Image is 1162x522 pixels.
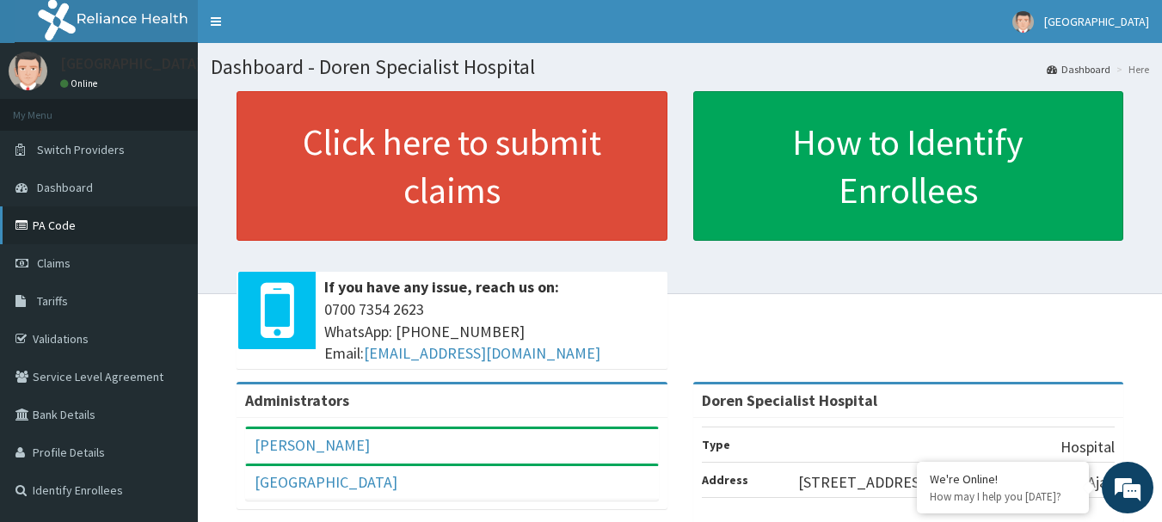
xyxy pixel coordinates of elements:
span: Claims [37,255,71,271]
span: Dashboard [37,180,93,195]
a: Online [60,77,101,89]
strong: Doren Specialist Hospital [702,390,877,410]
p: [GEOGRAPHIC_DATA] [60,56,202,71]
b: If you have any issue, reach us on: [324,277,559,297]
p: Hospital [1061,436,1115,458]
h1: Dashboard - Doren Specialist Hospital [211,56,1149,78]
span: Switch Providers [37,142,125,157]
span: Tariffs [37,293,68,309]
b: Administrators [245,390,349,410]
span: [GEOGRAPHIC_DATA] [1044,14,1149,29]
a: [EMAIL_ADDRESS][DOMAIN_NAME] [364,343,600,363]
a: Dashboard [1047,62,1110,77]
a: [GEOGRAPHIC_DATA] [255,472,397,492]
b: Type [702,437,730,452]
p: How may I help you today? [930,489,1076,504]
span: 0700 7354 2623 WhatsApp: [PHONE_NUMBER] Email: [324,298,659,365]
p: [STREET_ADDRESS][PERSON_NAME]. Way, Ajah [798,471,1115,494]
a: [PERSON_NAME] [255,435,370,455]
img: User Image [9,52,47,90]
a: Click here to submit claims [237,91,667,241]
img: User Image [1012,11,1034,33]
li: Here [1112,62,1149,77]
div: We're Online! [930,471,1076,487]
b: Address [702,472,748,488]
a: How to Identify Enrollees [693,91,1124,241]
